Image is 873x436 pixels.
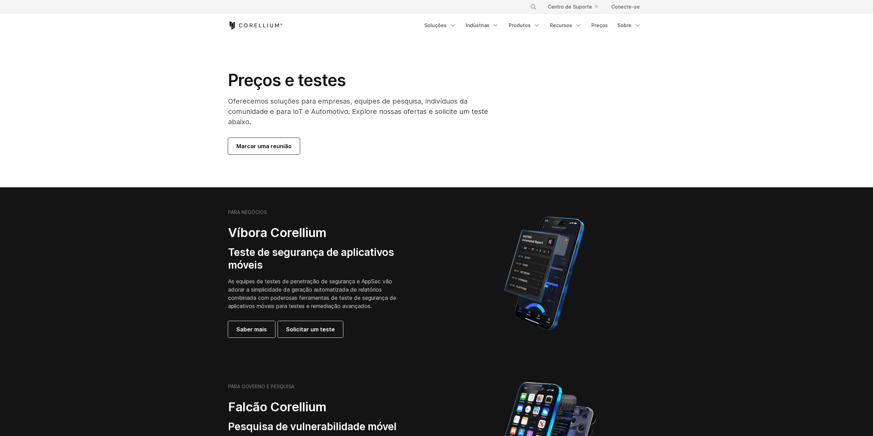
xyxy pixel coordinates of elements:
[228,384,294,389] font: PARA GOVERNO E PESQUISA
[228,138,300,154] a: Marcar uma reunião
[548,4,592,10] font: Centro de Suporte
[236,143,292,150] font: Marcar uma reunião
[228,420,397,433] font: Pesquisa de vulnerabilidade móvel
[550,22,572,28] font: Recursos
[611,4,640,10] font: Conecte-se
[424,22,447,28] font: Soluções
[228,70,346,90] font: Preços e testes
[228,399,327,414] font: Falcão Corellium
[286,326,335,333] font: Solicitar um teste
[527,1,540,13] button: Procurar
[236,326,267,333] font: Saber mais
[228,225,327,240] font: Víbora Corellium
[228,97,488,126] font: Oferecemos soluções para empresas, equipes de pesquisa, indivíduos da comunidade e para IoT e Aut...
[228,21,283,30] a: Página inicial do Corellium
[228,278,396,309] font: As equipes de testes de penetração de segurança e AppSec vão adorar a simplicidade da geração aut...
[228,321,275,338] a: Saber mais
[466,22,489,28] font: Indústrias
[509,22,531,28] font: Produtos
[420,19,645,32] div: Menu de navegação
[228,209,267,215] font: PARA NEGÓCIOS
[278,321,343,338] a: Solicitar um teste
[493,213,596,333] img: Relatório automatizado do Corellium MATRIX no iPhone mostrando resultados de testes de vulnerabil...
[228,246,394,271] font: Teste de segurança de aplicativos móveis
[591,22,608,28] font: Preços
[617,22,632,28] font: Sobre
[522,1,645,13] div: Menu de navegação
